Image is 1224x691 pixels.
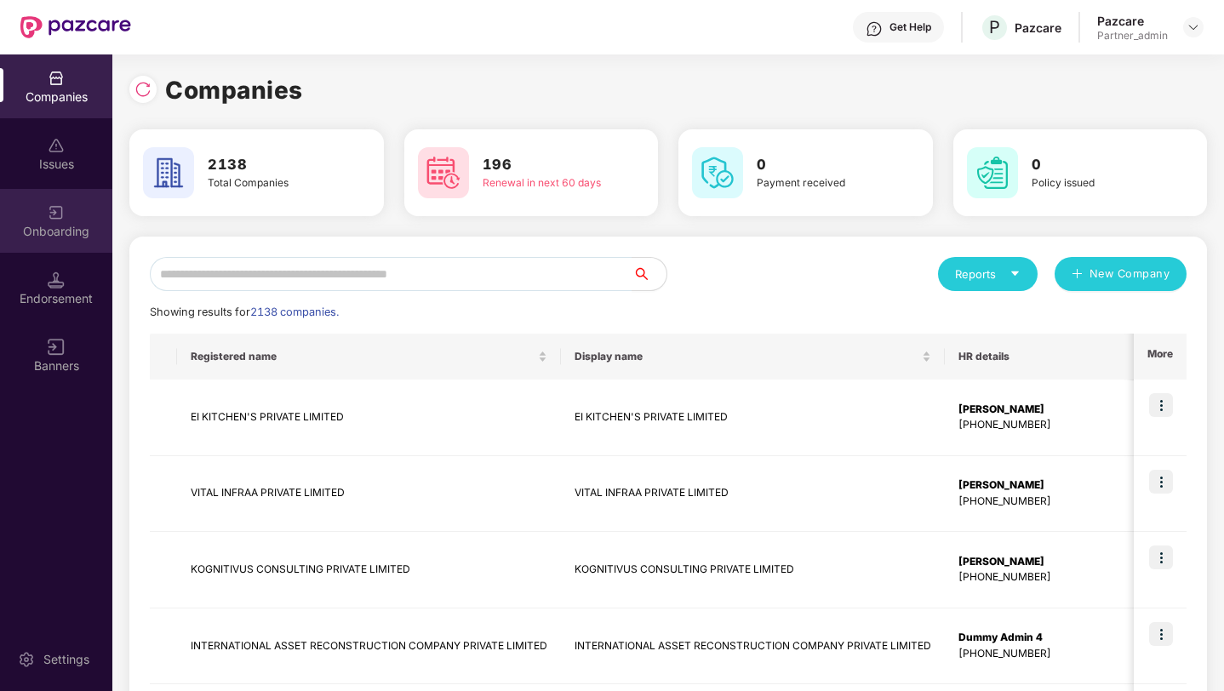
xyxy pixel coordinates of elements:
[757,154,884,176] h3: 0
[958,646,1133,662] div: [PHONE_NUMBER]
[561,532,945,608] td: KOGNITIVUS CONSULTING PRIVATE LIMITED
[18,651,35,668] img: svg+xml;base64,PHN2ZyBpZD0iU2V0dGluZy0yMHgyMCIgeG1sbnM9Imh0dHA6Ly93d3cudzMub3JnLzIwMDAvc3ZnIiB3aW...
[48,204,65,221] img: svg+xml;base64,PHN2ZyB3aWR0aD0iMjAiIGhlaWdodD0iMjAiIHZpZXdCb3g9IjAgMCAyMCAyMCIgZmlsbD0ibm9uZSIgeG...
[1010,268,1021,279] span: caret-down
[958,477,1133,494] div: [PERSON_NAME]
[945,334,1147,380] th: HR details
[250,306,339,318] span: 2138 companies.
[1072,268,1083,282] span: plus
[483,154,609,176] h3: 196
[561,334,945,380] th: Display name
[177,380,561,456] td: EI KITCHEN'S PRIVATE LIMITED
[48,70,65,87] img: svg+xml;base64,PHN2ZyBpZD0iQ29tcGFuaWVzIiB4bWxucz0iaHR0cDovL3d3dy53My5vcmcvMjAwMC9zdmciIHdpZHRoPS...
[561,456,945,533] td: VITAL INFRAA PRIVATE LIMITED
[48,137,65,154] img: svg+xml;base64,PHN2ZyBpZD0iSXNzdWVzX2Rpc2FibGVkIiB4bWxucz0iaHR0cDovL3d3dy53My5vcmcvMjAwMC9zdmciIH...
[208,154,335,176] h3: 2138
[1097,13,1168,29] div: Pazcare
[989,17,1000,37] span: P
[208,175,335,191] div: Total Companies
[191,350,535,363] span: Registered name
[1187,20,1200,34] img: svg+xml;base64,PHN2ZyBpZD0iRHJvcGRvd24tMzJ4MzIiIHhtbG5zPSJodHRwOi8vd3d3LnczLm9yZy8yMDAwL3N2ZyIgd2...
[958,630,1133,646] div: Dummy Admin 4
[632,267,666,281] span: search
[1032,154,1158,176] h3: 0
[1134,334,1187,380] th: More
[757,175,884,191] div: Payment received
[967,147,1018,198] img: svg+xml;base64,PHN2ZyB4bWxucz0iaHR0cDovL3d3dy53My5vcmcvMjAwMC9zdmciIHdpZHRoPSI2MCIgaGVpZ2h0PSI2MC...
[955,266,1021,283] div: Reports
[958,554,1133,570] div: [PERSON_NAME]
[561,380,945,456] td: EI KITCHEN'S PRIVATE LIMITED
[692,147,743,198] img: svg+xml;base64,PHN2ZyB4bWxucz0iaHR0cDovL3d3dy53My5vcmcvMjAwMC9zdmciIHdpZHRoPSI2MCIgaGVpZ2h0PSI2MC...
[958,494,1133,510] div: [PHONE_NUMBER]
[561,608,945,685] td: INTERNATIONAL ASSET RECONSTRUCTION COMPANY PRIVATE LIMITED
[958,417,1133,433] div: [PHONE_NUMBER]
[1015,20,1061,36] div: Pazcare
[20,16,131,38] img: New Pazcare Logo
[150,306,339,318] span: Showing results for
[1149,393,1173,417] img: icon
[1149,470,1173,494] img: icon
[418,147,469,198] img: svg+xml;base64,PHN2ZyB4bWxucz0iaHR0cDovL3d3dy53My5vcmcvMjAwMC9zdmciIHdpZHRoPSI2MCIgaGVpZ2h0PSI2MC...
[1090,266,1170,283] span: New Company
[177,456,561,533] td: VITAL INFRAA PRIVATE LIMITED
[1055,257,1187,291] button: plusNew Company
[165,71,303,109] h1: Companies
[177,532,561,608] td: KOGNITIVUS CONSULTING PRIVATE LIMITED
[1149,622,1173,646] img: icon
[38,651,94,668] div: Settings
[134,81,152,98] img: svg+xml;base64,PHN2ZyBpZD0iUmVsb2FkLTMyeDMyIiB4bWxucz0iaHR0cDovL3d3dy53My5vcmcvMjAwMC9zdmciIHdpZH...
[1149,545,1173,569] img: icon
[889,20,931,34] div: Get Help
[177,334,561,380] th: Registered name
[958,569,1133,585] div: [PHONE_NUMBER]
[48,339,65,356] img: svg+xml;base64,PHN2ZyB3aWR0aD0iMTYiIGhlaWdodD0iMTYiIHZpZXdCb3g9IjAgMCAxNiAxNiIgZmlsbD0ibm9uZSIgeG...
[632,257,667,291] button: search
[48,271,65,288] img: svg+xml;base64,PHN2ZyB3aWR0aD0iMTQuNSIgaGVpZ2h0PSIxNC41IiB2aWV3Qm94PSIwIDAgMTYgMTYiIGZpbGw9Im5vbm...
[866,20,883,37] img: svg+xml;base64,PHN2ZyBpZD0iSGVscC0zMngzMiIgeG1sbnM9Imh0dHA6Ly93d3cudzMub3JnLzIwMDAvc3ZnIiB3aWR0aD...
[575,350,918,363] span: Display name
[1032,175,1158,191] div: Policy issued
[958,402,1133,418] div: [PERSON_NAME]
[143,147,194,198] img: svg+xml;base64,PHN2ZyB4bWxucz0iaHR0cDovL3d3dy53My5vcmcvMjAwMC9zdmciIHdpZHRoPSI2MCIgaGVpZ2h0PSI2MC...
[1097,29,1168,43] div: Partner_admin
[483,175,609,191] div: Renewal in next 60 days
[177,608,561,685] td: INTERNATIONAL ASSET RECONSTRUCTION COMPANY PRIVATE LIMITED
